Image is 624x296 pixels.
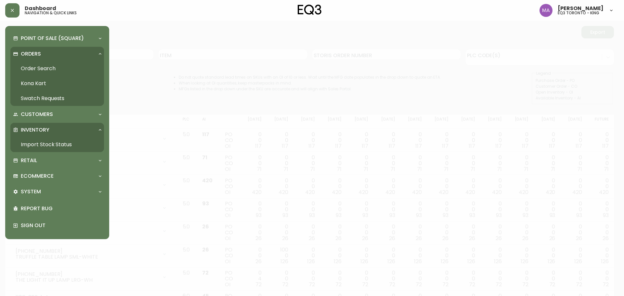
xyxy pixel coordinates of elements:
h5: eq3 toronto - king [558,11,599,15]
div: Sign Out [10,217,104,234]
h5: navigation & quick links [25,11,77,15]
div: Orders [10,47,104,61]
p: Report Bug [21,205,101,212]
p: Point of Sale (Square) [21,35,84,42]
a: Import Stock Status [10,137,104,152]
a: Order Search [10,61,104,76]
span: [PERSON_NAME] [558,6,604,11]
a: Swatch Requests [10,91,104,106]
img: 4f0989f25cbf85e7eb2537583095d61e [539,4,552,17]
p: System [21,188,41,195]
div: Point of Sale (Square) [10,31,104,45]
a: Kona Kart [10,76,104,91]
div: Retail [10,153,104,168]
p: Inventory [21,126,49,134]
p: Customers [21,111,53,118]
div: System [10,185,104,199]
p: Orders [21,50,41,58]
p: Sign Out [21,222,101,229]
div: Inventory [10,123,104,137]
p: Ecommerce [21,173,54,180]
img: logo [298,5,322,15]
div: Ecommerce [10,169,104,183]
p: Retail [21,157,37,164]
span: Dashboard [25,6,56,11]
div: Customers [10,107,104,122]
div: Report Bug [10,200,104,217]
